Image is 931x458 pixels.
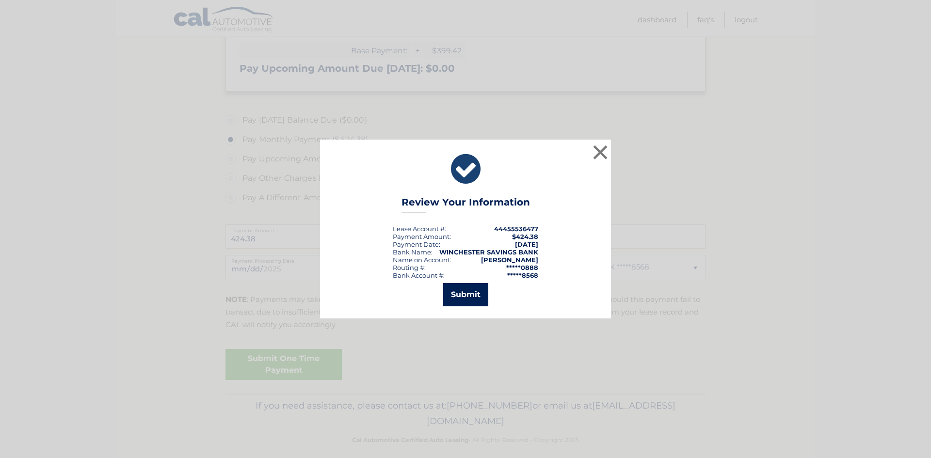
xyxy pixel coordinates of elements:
[393,240,440,248] div: :
[481,256,538,264] strong: [PERSON_NAME]
[515,240,538,248] span: [DATE]
[393,240,439,248] span: Payment Date
[439,248,538,256] strong: WINCHESTER SAVINGS BANK
[393,264,426,271] div: Routing #:
[393,225,446,233] div: Lease Account #:
[393,233,451,240] div: Payment Amount:
[494,225,538,233] strong: 44455536477
[393,271,445,279] div: Bank Account #:
[393,248,433,256] div: Bank Name:
[401,196,530,213] h3: Review Your Information
[393,256,451,264] div: Name on Account:
[512,233,538,240] span: $424.38
[443,283,488,306] button: Submit
[591,142,610,162] button: ×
